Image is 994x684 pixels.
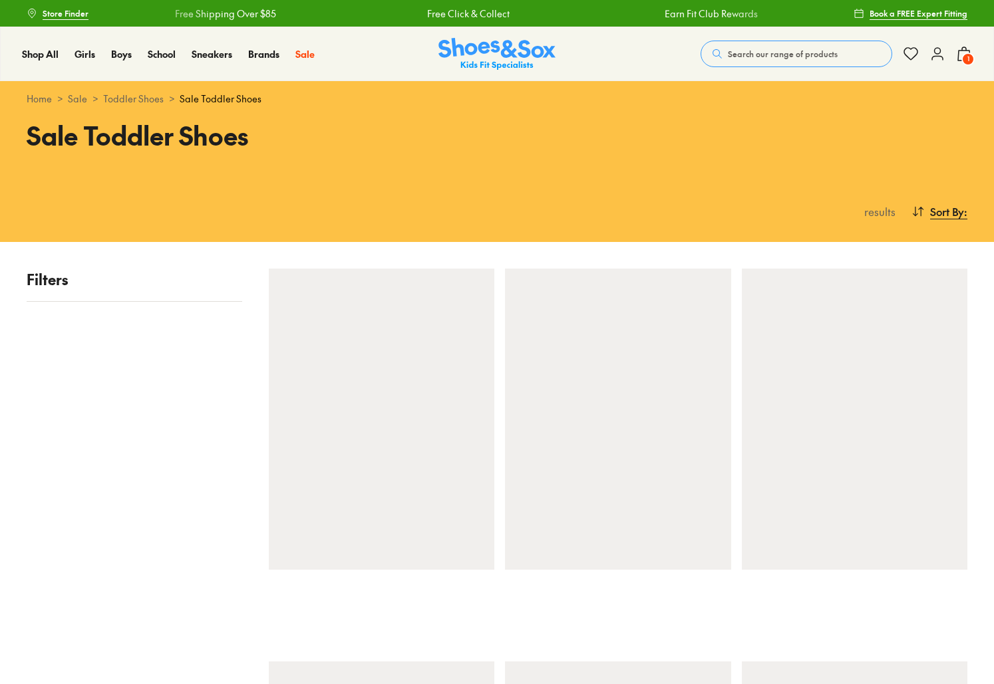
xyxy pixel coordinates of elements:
[438,38,556,70] img: SNS_Logo_Responsive.svg
[964,203,967,219] span: :
[27,92,52,106] a: Home
[870,7,967,19] span: Book a FREE Expert Fitting
[438,38,556,70] a: Shoes & Sox
[180,92,261,106] span: Sale Toddler Shoes
[68,92,87,106] a: Sale
[854,1,967,25] a: Book a FREE Expert Fitting
[27,92,967,106] div: > > >
[701,41,892,67] button: Search our range of products
[192,47,232,61] a: Sneakers
[27,269,242,290] p: Filters
[295,47,315,61] a: Sale
[103,92,164,106] a: Toddler Shoes
[859,203,896,219] p: results
[75,47,95,61] a: Girls
[728,48,838,60] span: Search our range of products
[27,1,88,25] a: Store Finder
[665,7,758,21] a: Earn Fit Club Rewards
[111,47,132,61] a: Boys
[43,7,88,19] span: Store Finder
[961,53,975,66] span: 1
[148,47,176,61] a: School
[175,7,276,21] a: Free Shipping Over $85
[27,116,481,154] h1: Sale Toddler Shoes
[22,47,59,61] a: Shop All
[930,203,964,219] span: Sort By
[956,39,972,68] button: 1
[427,7,510,21] a: Free Click & Collect
[248,47,279,61] a: Brands
[911,197,967,226] button: Sort By:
